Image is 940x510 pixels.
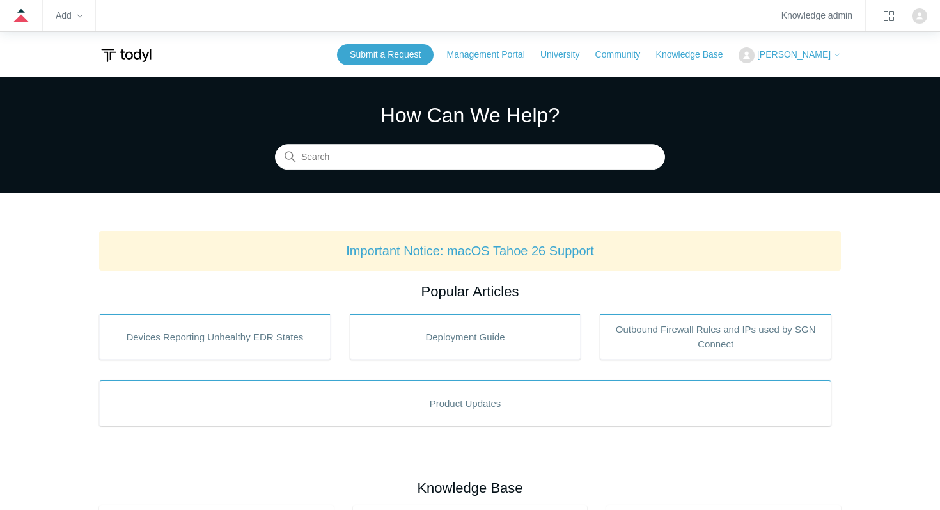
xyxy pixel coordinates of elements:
a: Knowledge admin [781,12,852,19]
a: Deployment Guide [350,314,581,360]
a: Knowledge Base [656,48,736,61]
a: Devices Reporting Unhealthy EDR States [99,314,331,360]
h2: Knowledge Base [99,477,841,498]
input: Search [275,145,665,170]
zd-hc-trigger: Add [56,12,82,19]
a: Product Updates [99,380,831,426]
h1: How Can We Help? [275,100,665,131]
a: University [540,48,592,61]
a: Important Notice: macOS Tahoe 26 Support [346,244,594,258]
a: Management Portal [447,48,538,61]
button: [PERSON_NAME] [739,47,841,63]
zd-hc-trigger: Click your profile icon to open the profile menu [912,8,927,24]
img: Todyl Support Center Help Center home page [99,44,153,67]
img: user avatar [912,8,927,24]
a: Community [595,48,654,61]
a: Outbound Firewall Rules and IPs used by SGN Connect [600,314,831,360]
h2: Popular Articles [99,281,841,302]
a: Submit a Request [337,44,434,65]
span: [PERSON_NAME] [757,49,831,60]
